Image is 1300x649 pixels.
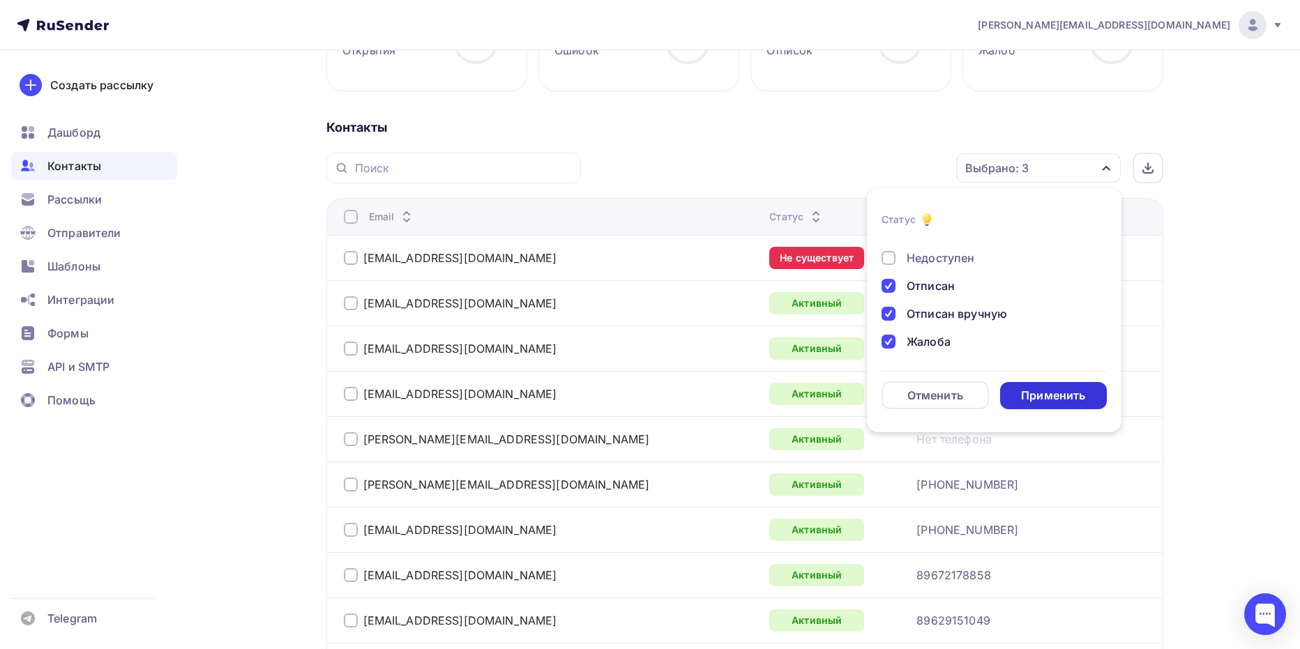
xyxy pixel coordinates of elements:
[47,325,89,342] span: Формы
[916,431,992,448] a: Нет телефона
[978,11,1283,39] a: [PERSON_NAME][EMAIL_ADDRESS][DOMAIN_NAME]
[978,18,1230,32] span: [PERSON_NAME][EMAIL_ADDRESS][DOMAIN_NAME]
[11,152,177,180] a: Контакты
[965,160,1029,176] div: Выбрано: 3
[769,564,864,586] div: Активный
[11,252,177,280] a: Шаблоны
[769,383,864,405] div: Активный
[867,188,1121,432] ul: Выбрано: 3
[47,191,102,208] span: Рассылки
[882,213,916,227] div: Статус
[47,392,96,409] span: Помощь
[907,250,974,266] div: Недоступен
[47,610,97,627] span: Telegram
[11,119,177,146] a: Дашборд
[363,523,557,537] a: [EMAIL_ADDRESS][DOMAIN_NAME]
[916,521,1018,538] a: [PHONE_NUMBER]
[955,153,1121,183] button: Выбрано: 3
[363,251,557,265] a: [EMAIL_ADDRESS][DOMAIN_NAME]
[769,292,864,314] div: Активный
[769,428,864,450] div: Активный
[907,277,955,294] div: Отписан
[369,210,416,224] div: Email
[47,291,114,308] span: Интеграции
[916,567,991,583] a: 89672178858
[769,247,864,269] div: Не существует
[11,219,177,247] a: Отправители
[769,337,864,360] div: Активный
[363,432,650,446] a: [PERSON_NAME][EMAIL_ADDRESS][DOMAIN_NAME]
[11,185,177,213] a: Рассылки
[769,519,864,541] div: Активный
[11,319,177,347] a: Формы
[47,158,101,174] span: Контакты
[363,296,557,310] a: [EMAIL_ADDRESS][DOMAIN_NAME]
[769,609,864,632] div: Активный
[916,476,1018,493] a: [PHONE_NUMBER]
[1021,388,1085,404] div: Применить
[769,473,864,496] div: Активный
[363,387,557,401] a: [EMAIL_ADDRESS][DOMAIN_NAME]
[769,210,824,224] div: Статус
[47,358,109,375] span: API и SMTP
[363,478,650,491] a: [PERSON_NAME][EMAIL_ADDRESS][DOMAIN_NAME]
[916,612,990,629] a: 89629151049
[355,160,573,176] input: Поиск
[907,333,951,350] div: Жалоба
[907,387,963,404] div: Отменить
[363,568,557,582] a: [EMAIL_ADDRESS][DOMAIN_NAME]
[47,224,121,241] span: Отправители
[50,77,153,93] div: Создать рассылку
[326,119,1163,136] div: Контакты
[363,613,557,627] a: [EMAIL_ADDRESS][DOMAIN_NAME]
[47,258,100,275] span: Шаблоны
[907,305,1007,322] div: Отписан вручную
[363,342,557,356] a: [EMAIL_ADDRESS][DOMAIN_NAME]
[47,124,100,141] span: Дашборд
